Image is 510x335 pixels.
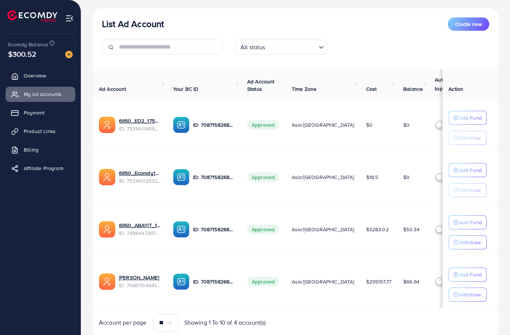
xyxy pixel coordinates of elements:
span: ID: 7531410253213204497 [119,177,161,185]
span: $0 [403,121,410,129]
span: $0 [403,173,410,181]
div: <span class='underline'>6950_ABAYIT_1719791319898</span></br>7386447397456592912 [119,222,161,237]
p: Withdraw [459,238,481,247]
span: Ad Account Status [247,78,275,93]
span: $0 [366,121,372,129]
div: <span class='underline'>6950_ED2_1753543144102</span></br>7531410409363144705 [119,117,161,132]
span: Time Zone [292,85,317,93]
img: ic-ba-acc.ded83a64.svg [173,273,189,290]
a: 6950_ED2_1753543144102 [119,117,161,125]
p: ID: 7087158268421734401 [193,277,235,286]
h3: List Ad Account [102,19,164,29]
span: Showing 1 To 10 of 4 account(s) [184,318,266,327]
span: ID: 7531410409363144705 [119,125,161,132]
span: Asia/[GEOGRAPHIC_DATA] [292,173,354,181]
p: Withdraw [459,133,481,142]
button: Withdraw [448,131,487,145]
a: My ad accounts [6,87,75,102]
button: Add Fund [448,163,487,177]
img: ic-ads-acc.e4c84228.svg [99,117,115,133]
a: [PERSON_NAME] [119,274,161,281]
p: Add Fund [459,270,482,279]
button: Withdraw [448,288,487,302]
a: 6950_ABAYIT_1719791319898 [119,222,161,229]
span: $18.5 [366,173,378,181]
span: Product Links [24,127,56,135]
a: Billing [6,142,75,157]
img: logo [7,10,57,22]
span: Billing [24,146,39,153]
span: All status [239,42,267,53]
span: Account per page [99,318,147,327]
input: Search for option [268,40,316,53]
span: ID: 7080704941152616449 [119,282,161,289]
img: ic-ba-acc.ded83a64.svg [173,117,189,133]
span: Ecomdy Balance [8,41,48,48]
a: Overview [6,68,75,83]
p: Withdraw [459,186,481,195]
span: $53.34 [403,226,420,233]
button: Add Fund [448,111,487,125]
span: $66.94 [403,278,420,285]
span: Overview [24,72,46,79]
p: Auto top-up [435,75,456,93]
p: ID: 7087158268421734401 [193,173,235,182]
button: Withdraw [448,235,487,249]
img: ic-ads-acc.e4c84228.svg [99,169,115,185]
img: ic-ads-acc.e4c84228.svg [99,273,115,290]
a: Payment [6,105,75,120]
span: Asia/[GEOGRAPHIC_DATA] [292,226,354,233]
span: Approved [247,277,279,286]
div: <span class='underline'>6950_Ecomdy1_1753543101849</span></br>7531410253213204497 [119,169,161,185]
span: Approved [247,172,279,182]
p: Add Fund [459,218,482,227]
span: Cost [366,85,377,93]
p: ID: 7087158268421734401 [193,120,235,129]
span: Payment [24,109,44,116]
img: image [65,51,73,58]
span: ID: 7386447397456592912 [119,229,161,237]
img: menu [65,14,74,23]
p: Add Fund [459,166,482,175]
button: Create new [448,17,489,31]
div: Search for option [235,40,328,54]
iframe: Chat [478,302,504,329]
img: ic-ads-acc.e4c84228.svg [99,221,115,238]
img: ic-ba-acc.ded83a64.svg [173,221,189,238]
span: Ad Account [99,85,126,93]
p: Withdraw [459,290,481,299]
a: Affiliate Program [6,161,75,176]
span: Action [448,85,463,93]
a: 6950_Ecomdy1_1753543101849 [119,169,161,177]
span: Your BC ID [173,85,199,93]
span: Create new [455,20,482,28]
button: Withdraw [448,183,487,197]
a: Product Links [6,124,75,139]
span: $3283.02 [366,226,389,233]
span: Affiliate Program [24,165,63,172]
button: Add Fund [448,215,487,229]
p: ID: 7087158268421734401 [193,225,235,234]
img: ic-ba-acc.ded83a64.svg [173,169,189,185]
div: <span class='underline'>ابو الياس</span></br>7080704941152616449 [119,274,161,289]
span: Asia/[GEOGRAPHIC_DATA] [292,278,354,285]
span: $300.52 [8,49,36,59]
span: Approved [247,120,279,130]
span: Asia/[GEOGRAPHIC_DATA] [292,121,354,129]
span: $295157.77 [366,278,392,285]
p: Add Fund [459,113,482,122]
button: Add Fund [448,268,487,282]
span: Balance [403,85,423,93]
span: Approved [247,225,279,234]
span: My ad accounts [24,90,62,98]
